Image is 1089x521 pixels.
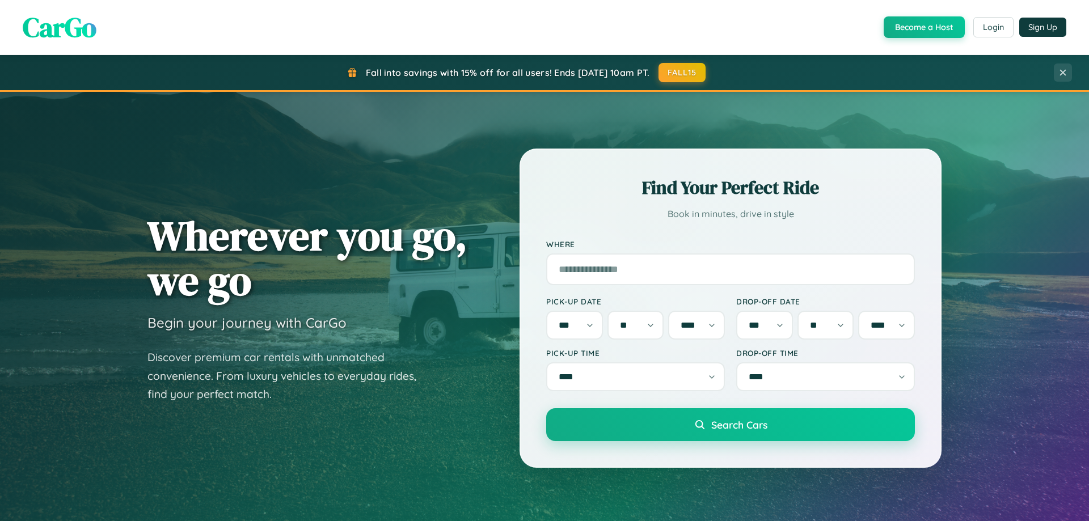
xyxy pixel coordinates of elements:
span: CarGo [23,9,96,46]
label: Drop-off Time [736,348,915,358]
h3: Begin your journey with CarGo [147,314,347,331]
label: Where [546,239,915,249]
label: Pick-up Date [546,296,725,306]
label: Drop-off Date [736,296,915,306]
button: Sign Up [1019,18,1066,37]
span: Fall into savings with 15% off for all users! Ends [DATE] 10am PT. [366,67,650,78]
h2: Find Your Perfect Ride [546,175,915,200]
button: FALL15 [659,63,706,82]
button: Become a Host [884,16,965,38]
h1: Wherever you go, we go [147,213,467,303]
p: Book in minutes, drive in style [546,206,915,222]
p: Discover premium car rentals with unmatched convenience. From luxury vehicles to everyday rides, ... [147,348,431,404]
button: Search Cars [546,408,915,441]
span: Search Cars [711,418,767,431]
button: Login [973,17,1014,37]
label: Pick-up Time [546,348,725,358]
